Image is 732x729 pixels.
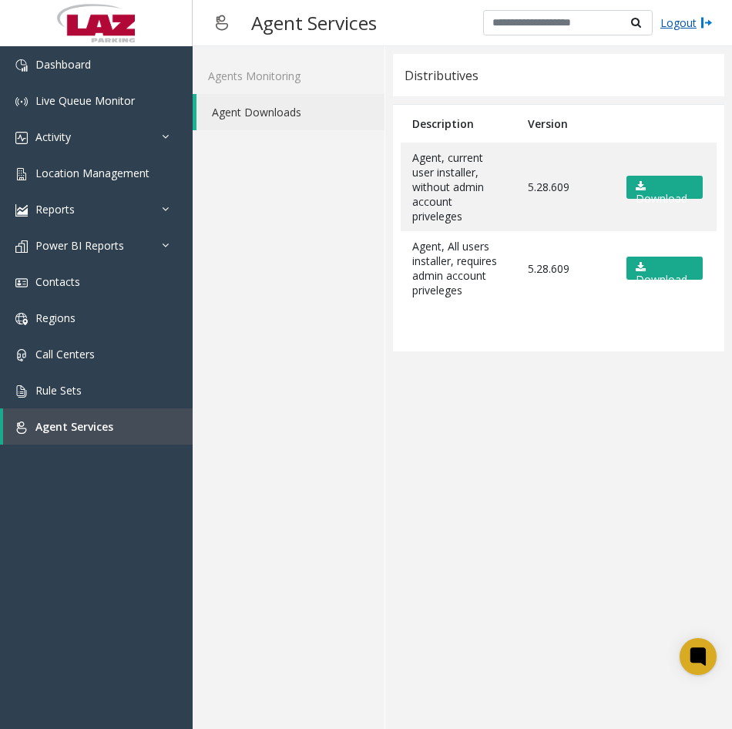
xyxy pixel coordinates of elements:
span: Live Queue Monitor [35,93,135,108]
td: 5.28.609 [516,143,612,231]
span: Reports [35,202,75,217]
td: Agent, current user installer, without admin account priveleges [401,143,516,231]
span: Rule Sets [35,383,82,398]
th: Version [516,105,612,143]
span: Activity [35,129,71,144]
img: 'icon' [15,168,28,180]
img: 'icon' [15,240,28,253]
a: Agents Monitoring [193,58,384,94]
img: logout [700,15,713,31]
img: 'icon' [15,385,28,398]
a: Download [626,257,703,280]
h3: Agent Services [243,4,384,42]
img: 'icon' [15,204,28,217]
span: Regions [35,311,76,325]
span: Call Centers [35,347,95,361]
td: 5.28.609 [516,231,612,305]
img: 'icon' [15,422,28,434]
img: 'icon' [15,59,28,72]
img: 'icon' [15,349,28,361]
span: Power BI Reports [35,238,124,253]
a: Download [626,176,703,199]
img: pageIcon [208,4,236,42]
img: 'icon' [15,313,28,325]
img: 'icon' [15,132,28,144]
img: 'icon' [15,277,28,289]
span: Agent Services [35,419,113,434]
a: Agent Downloads [196,94,384,130]
a: Logout [660,15,713,31]
span: Contacts [35,274,80,289]
th: Description [401,105,516,143]
span: Dashboard [35,57,91,72]
td: Agent, All users installer, requires admin account priveleges [401,231,516,305]
a: Agent Services [3,408,193,445]
span: Location Management [35,166,149,180]
div: Distributives [405,66,478,86]
img: 'icon' [15,96,28,108]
